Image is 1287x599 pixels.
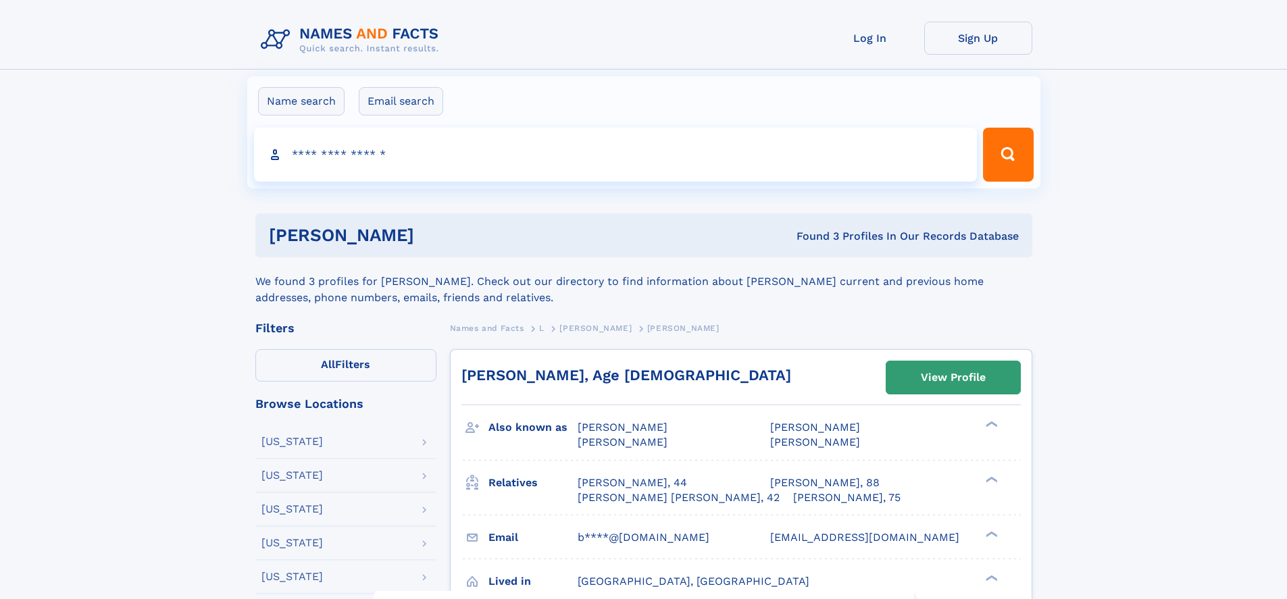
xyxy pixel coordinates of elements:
[261,470,323,481] div: [US_STATE]
[261,538,323,548] div: [US_STATE]
[770,421,860,434] span: [PERSON_NAME]
[886,361,1020,394] a: View Profile
[578,490,780,505] a: [PERSON_NAME] [PERSON_NAME], 42
[924,22,1032,55] a: Sign Up
[770,436,860,448] span: [PERSON_NAME]
[539,319,545,336] a: L
[255,22,450,58] img: Logo Names and Facts
[578,436,667,448] span: [PERSON_NAME]
[605,229,1019,244] div: Found 3 Profiles In Our Records Database
[488,570,578,593] h3: Lived in
[982,573,999,582] div: ❯
[255,257,1032,306] div: We found 3 profiles for [PERSON_NAME]. Check out our directory to find information about [PERSON_...
[982,475,999,484] div: ❯
[770,475,880,490] a: [PERSON_NAME], 88
[258,87,345,115] label: Name search
[559,323,632,333] span: [PERSON_NAME]
[982,529,999,538] div: ❯
[488,471,578,494] h3: Relatives
[647,323,720,333] span: [PERSON_NAME]
[578,575,809,588] span: [GEOGRAPHIC_DATA], [GEOGRAPHIC_DATA]
[254,128,978,182] input: search input
[450,319,524,336] a: Names and Facts
[261,571,323,582] div: [US_STATE]
[921,362,986,393] div: View Profile
[269,227,605,244] h1: [PERSON_NAME]
[461,367,791,384] a: [PERSON_NAME], Age [DEMOGRAPHIC_DATA]
[261,504,323,515] div: [US_STATE]
[578,475,687,490] a: [PERSON_NAME], 44
[255,398,436,410] div: Browse Locations
[578,421,667,434] span: [PERSON_NAME]
[488,416,578,439] h3: Also known as
[359,87,443,115] label: Email search
[255,322,436,334] div: Filters
[816,22,924,55] a: Log In
[770,531,959,544] span: [EMAIL_ADDRESS][DOMAIN_NAME]
[261,436,323,447] div: [US_STATE]
[982,420,999,429] div: ❯
[488,526,578,549] h3: Email
[539,323,545,333] span: L
[255,349,436,382] label: Filters
[983,128,1033,182] button: Search Button
[321,358,335,371] span: All
[793,490,901,505] a: [PERSON_NAME], 75
[559,319,632,336] a: [PERSON_NAME]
